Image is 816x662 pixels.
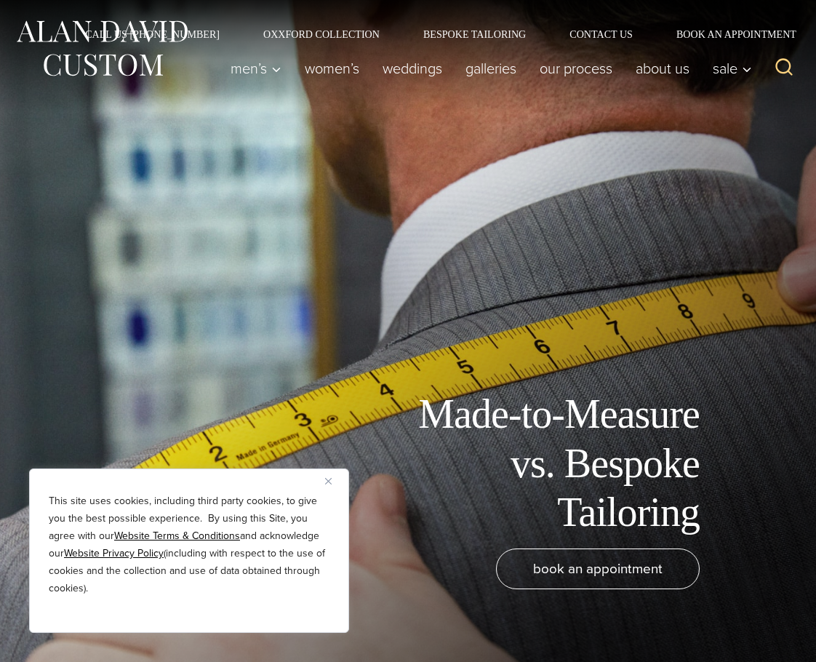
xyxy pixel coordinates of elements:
[624,54,701,83] a: About Us
[241,29,401,39] a: Oxxford Collection
[548,29,655,39] a: Contact Us
[767,51,801,86] button: View Search Form
[219,54,759,83] nav: Primary Navigation
[325,472,343,490] button: Close
[15,16,189,81] img: Alan David Custom
[533,558,663,579] span: book an appointment
[64,546,164,561] a: Website Privacy Policy
[49,492,329,597] p: This site uses cookies, including third party cookies, to give you the best possible experience. ...
[655,29,801,39] a: Book an Appointment
[528,54,624,83] a: Our Process
[325,478,332,484] img: Close
[454,54,528,83] a: Galleries
[496,549,700,589] a: book an appointment
[231,61,281,76] span: Men’s
[401,29,548,39] a: Bespoke Tailoring
[293,54,371,83] a: Women’s
[63,29,241,39] a: Call Us [PHONE_NUMBER]
[63,29,801,39] nav: Secondary Navigation
[372,390,700,537] h1: Made-to-Measure vs. Bespoke Tailoring
[371,54,454,83] a: weddings
[713,61,752,76] span: Sale
[114,528,240,543] a: Website Terms & Conditions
